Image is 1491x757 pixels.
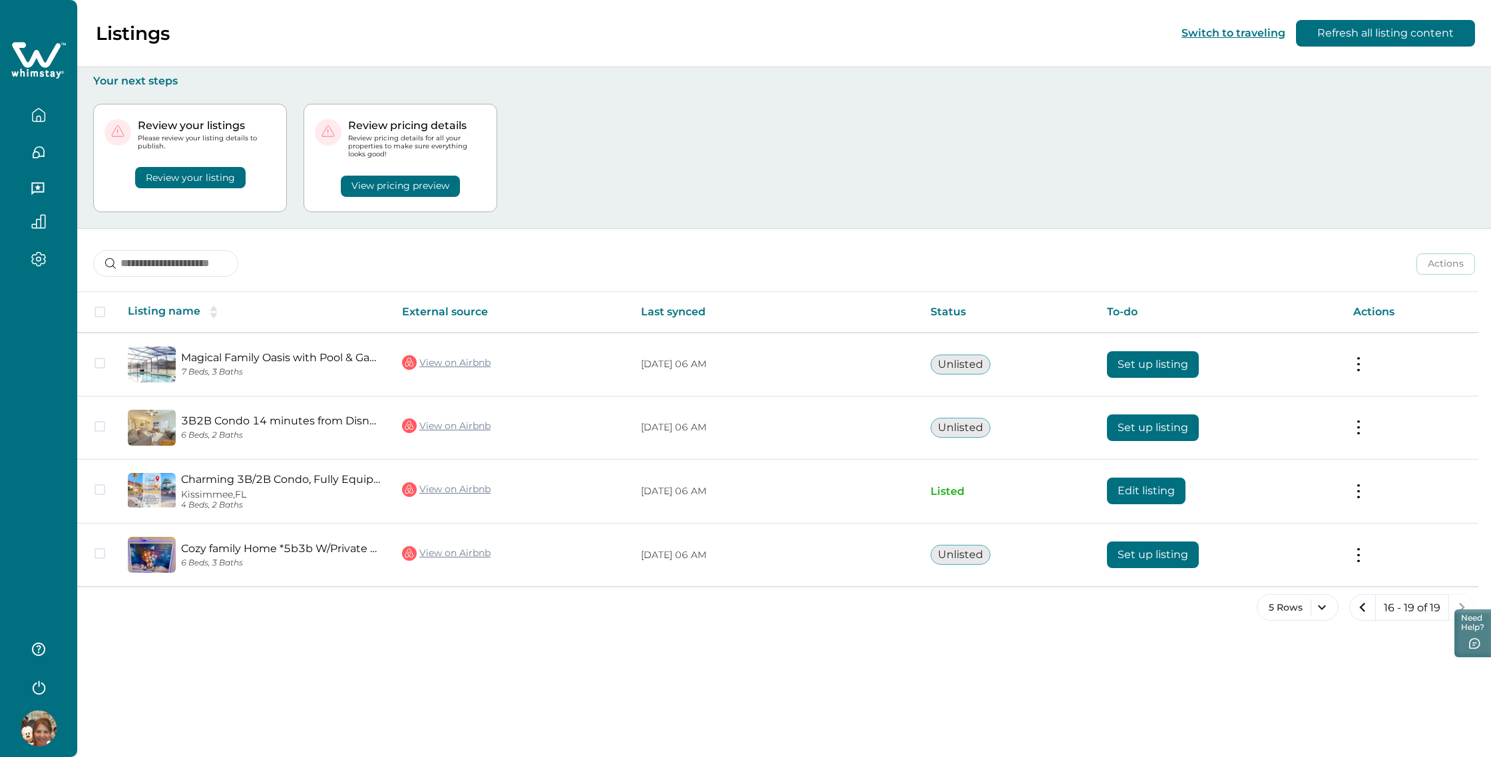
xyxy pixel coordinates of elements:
[1343,292,1478,333] th: Actions
[138,134,276,150] p: Please review your listing details to publish.
[641,549,909,562] p: [DATE] 06 AM
[181,351,381,364] a: Magical Family Oasis with Pool & Game Room
[1107,478,1185,504] button: Edit listing
[21,710,57,746] img: Whimstay Host
[402,481,491,498] a: View on Airbnb
[117,292,391,333] th: Listing name
[128,347,176,382] img: propertyImage_Magical Family Oasis with Pool & Game Room
[1349,594,1376,621] button: previous page
[181,414,381,427] a: 3B2B Condo 14 minutes from Disney Fully Equipped
[128,537,176,573] img: propertyImage_Cozy family Home *5b3b W/Private Pool 11Mi Disney
[402,417,491,434] a: View on Airbnb
[391,292,630,333] th: External source
[1096,292,1343,333] th: To-do
[402,354,491,371] a: View on Airbnb
[641,421,909,434] p: [DATE] 06 AM
[1107,541,1199,568] button: Set up listing
[931,545,990,565] button: Unlisted
[1107,351,1199,378] button: Set up listing
[1296,20,1475,47] button: Refresh all listing content
[181,473,381,486] a: Charming 3B/2B Condo, Fully Equipped, [GEOGRAPHIC_DATA]
[128,473,176,509] img: propertyImage_Charming 3B/2B Condo, Fully Equipped, Near Disney
[138,119,276,132] p: Review your listings
[931,418,990,438] button: Unlisted
[1257,594,1339,621] button: 5 Rows
[128,410,176,446] img: propertyImage_3B2B Condo 14 minutes from Disney Fully Equipped
[181,558,381,568] p: 6 Beds, 3 Baths
[341,176,460,197] button: View pricing preview
[348,134,486,159] p: Review pricing details for all your properties to make sure everything looks good!
[931,485,1086,498] p: Listed
[93,75,1475,88] p: Your next steps
[135,167,246,188] button: Review your listing
[96,22,170,45] p: Listings
[641,485,909,498] p: [DATE] 06 AM
[1107,414,1199,441] button: Set up listing
[920,292,1096,333] th: Status
[1384,601,1440,615] p: 16 - 19 of 19
[1181,27,1285,39] button: Switch to traveling
[1448,594,1475,621] button: next page
[181,500,381,510] p: 4 Beds, 2 Baths
[181,367,381,377] p: 7 Beds, 3 Baths
[181,542,381,555] a: Cozy family Home *5b3b W/Private Pool 11Mi Disney
[1375,594,1449,621] button: 16 - 19 of 19
[1416,253,1475,275] button: Actions
[630,292,920,333] th: Last synced
[402,545,491,562] a: View on Airbnb
[931,355,990,375] button: Unlisted
[181,489,381,500] p: Kissimmee, FL
[641,358,909,371] p: [DATE] 06 AM
[348,119,486,132] p: Review pricing details
[181,430,381,440] p: 6 Beds, 2 Baths
[200,305,227,319] button: sorting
